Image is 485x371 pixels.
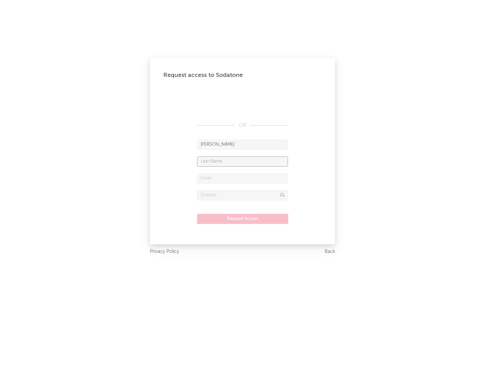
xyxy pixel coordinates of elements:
input: Email [197,173,288,183]
input: First Name [197,140,288,150]
div: OR [197,121,288,130]
input: Last Name [197,156,288,167]
a: Back [325,248,335,256]
input: Division [197,190,288,200]
button: Request Access [197,214,288,224]
a: Privacy Policy [150,248,179,256]
div: Request access to Sodatone [163,71,322,79]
